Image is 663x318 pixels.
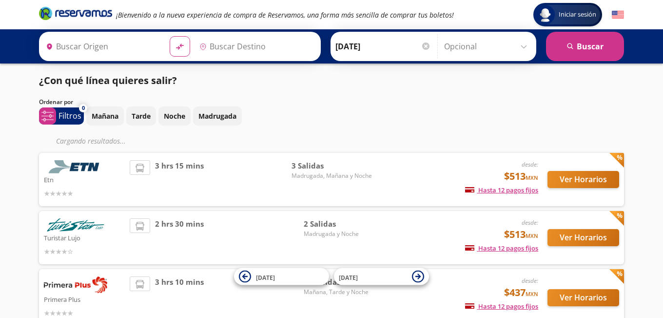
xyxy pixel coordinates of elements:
span: $437 [504,285,538,300]
img: Turistar Lujo [44,218,107,232]
p: Etn [44,173,125,185]
input: Buscar Origen [42,34,162,59]
input: Buscar Destino [195,34,315,59]
span: Mañana, Tarde y Noche [304,288,372,297]
img: Etn [44,160,107,173]
em: desde: [522,160,538,169]
i: Brand Logo [39,6,112,21]
span: 2 Salidas [304,218,372,230]
p: Turistar Lujo [44,232,125,243]
em: ¡Bienvenido a la nueva experiencia de compra de Reservamos, una forma más sencilla de comprar tus... [116,10,454,20]
a: Brand Logo [39,6,112,23]
span: Madrugada y Noche [304,230,372,238]
button: Tarde [126,106,156,126]
span: Madrugada, Mañana y Noche [292,171,372,180]
p: Filtros [58,110,81,122]
img: Primera Plus [44,276,107,293]
span: [DATE] [339,273,358,281]
p: Mañana [92,111,118,121]
span: Iniciar sesión [555,10,600,20]
input: Elegir Fecha [335,34,431,59]
p: Madrugada [198,111,236,121]
p: Noche [164,111,185,121]
span: Hasta 12 pagos fijos [465,244,538,253]
em: desde: [522,276,538,285]
button: Ver Horarios [547,171,619,188]
button: Ver Horarios [547,229,619,246]
span: $513 [504,169,538,184]
button: Mañana [86,106,124,126]
button: 0Filtros [39,107,84,125]
span: [DATE] [256,273,275,281]
span: 2 hrs 30 mins [155,218,204,257]
input: Opcional [444,34,531,59]
p: ¿Con qué línea quieres salir? [39,73,177,88]
button: [DATE] [234,268,329,285]
span: Hasta 12 pagos fijos [465,186,538,194]
small: MXN [526,232,538,239]
button: Buscar [546,32,624,61]
p: Primera Plus [44,293,125,305]
button: [DATE] [334,268,429,285]
small: MXN [526,174,538,181]
span: $513 [504,227,538,242]
span: 0 [82,104,85,112]
em: Cargando resultados ... [56,136,126,146]
p: Ordenar por [39,98,73,106]
p: Tarde [132,111,151,121]
em: desde: [522,218,538,227]
small: MXN [526,290,538,297]
span: Hasta 12 pagos fijos [465,302,538,311]
span: 3 hrs 15 mins [155,160,204,199]
span: 3 Salidas [292,160,372,171]
button: Madrugada [193,106,242,126]
button: English [612,9,624,21]
button: Noche [158,106,191,126]
button: Ver Horarios [547,289,619,306]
